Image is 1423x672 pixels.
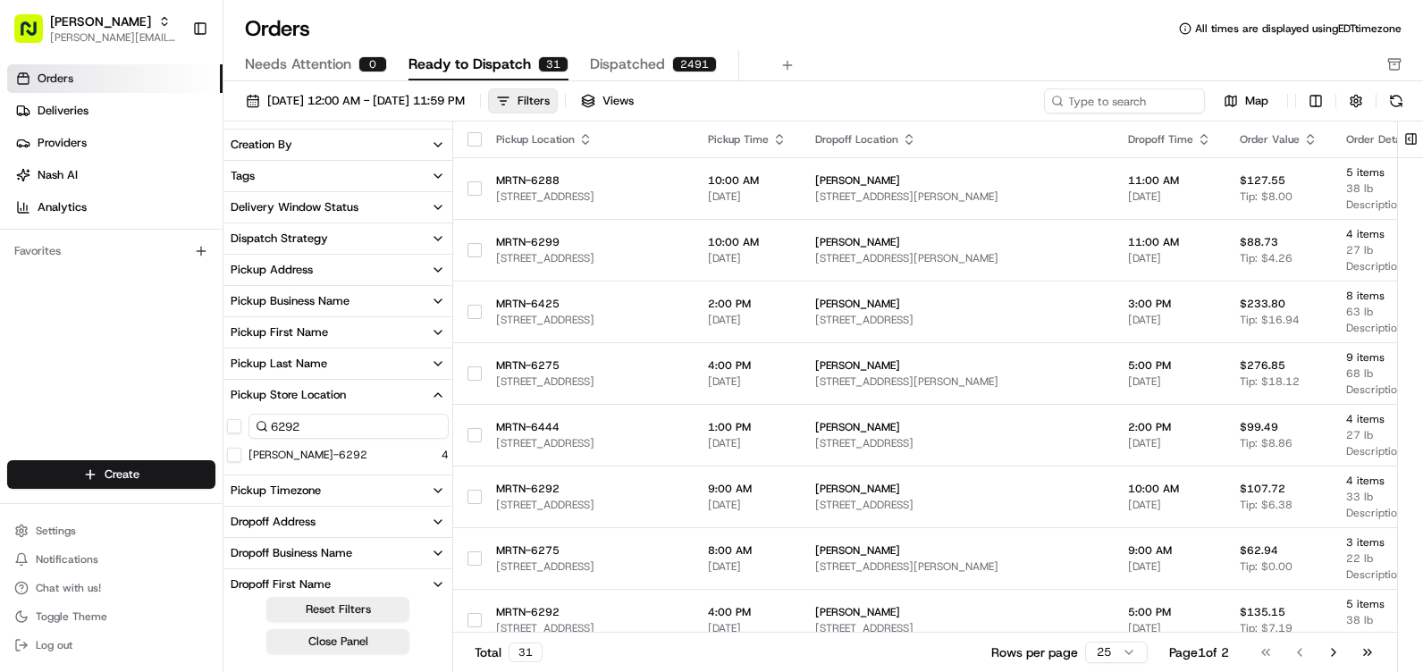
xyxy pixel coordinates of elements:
span: 11:00 AM [1128,173,1211,188]
span: Tip: $6.38 [1240,498,1292,512]
div: 📗 [18,261,32,275]
span: MRTN-6292 [496,482,679,496]
button: Creation By [223,130,452,160]
div: Pickup Location [496,132,679,147]
div: Pickup Timezone [231,483,321,499]
div: Dropoff First Name [231,576,331,592]
div: Start new chat [61,171,293,189]
button: Close Panel [266,629,409,654]
input: Clear [46,115,295,134]
span: Deliveries [38,103,88,119]
span: 3:00 PM [1128,297,1211,311]
button: Pickup Address [223,255,452,285]
button: [DATE] 12:00 AM - [DATE] 11:59 PM [238,88,473,113]
span: $276.85 [1240,358,1285,373]
input: Pickup Store Location [248,414,449,439]
span: [STREET_ADDRESS] [496,436,679,450]
span: [PERSON_NAME] [815,482,1099,496]
span: [DATE] [708,251,787,265]
span: 8:00 AM [708,543,787,558]
span: Notifications [36,552,98,567]
span: 2:00 PM [1128,420,1211,434]
div: Favorites [7,237,215,265]
button: Pickup Business Name [223,286,452,316]
p: Rows per page [991,643,1078,661]
span: Settings [36,524,76,538]
span: MRTN-6275 [496,543,679,558]
span: Nash AI [38,167,78,183]
span: [DATE] [1128,621,1211,635]
span: [STREET_ADDRESS] [815,621,1099,635]
span: [DATE] [708,189,787,204]
span: Knowledge Base [36,259,137,277]
span: [DATE] [1128,374,1211,389]
span: [DATE] [708,313,787,327]
span: Tip: $8.00 [1240,189,1292,204]
span: Ready to Dispatch [408,54,531,75]
div: Pickup Address [231,262,313,278]
span: Tip: $7.19 [1240,621,1292,635]
span: Providers [38,135,87,151]
span: $88.73 [1240,235,1278,249]
button: [PERSON_NAME][EMAIL_ADDRESS][PERSON_NAME][DOMAIN_NAME] [50,30,178,45]
label: [PERSON_NAME]-6292 [248,448,367,462]
span: [STREET_ADDRESS] [815,498,1099,512]
button: Views [573,88,642,113]
span: $135.15 [1240,605,1285,619]
button: Refresh [1384,88,1409,113]
span: Tip: $16.94 [1240,313,1300,327]
div: Dispatch Strategy [231,231,328,247]
span: [DATE] 12:00 AM - [DATE] 11:59 PM [267,93,465,109]
button: Dropoff Business Name [223,538,452,568]
a: 📗Knowledge Base [11,252,144,284]
button: Dispatch Strategy [223,223,452,254]
span: [STREET_ADDRESS] [496,374,679,389]
button: Pickup Store Location [223,380,452,410]
span: $233.80 [1240,297,1285,311]
button: Filters [488,88,558,113]
span: [DATE] [1128,189,1211,204]
div: Pickup First Name [231,324,328,340]
a: Deliveries [7,97,223,125]
span: [DATE] [1128,498,1211,512]
span: [DATE] [708,621,787,635]
button: Tags [223,161,452,191]
span: Tip: $4.26 [1240,251,1292,265]
button: Reset Filters [266,597,409,622]
span: [DATE] [708,374,787,389]
span: Create [105,466,139,483]
div: Filters [518,93,550,109]
span: Tip: $18.12 [1240,374,1300,389]
span: 4:00 PM [708,358,787,373]
img: Nash [18,18,54,54]
div: Pickup Time [708,132,787,147]
a: Nash AI [7,161,223,189]
span: 2:00 PM [708,297,787,311]
span: [DATE] [1128,436,1211,450]
span: MRTN-6444 [496,420,679,434]
span: 9:00 AM [1128,543,1211,558]
span: [DATE] [1128,313,1211,327]
span: [PERSON_NAME] [815,420,1099,434]
div: We're available if you need us! [61,189,226,203]
div: Dropoff Business Name [231,545,352,561]
span: MRTN-6275 [496,358,679,373]
span: 10:00 AM [708,235,787,249]
div: Pickup Last Name [231,356,327,372]
p: Welcome 👋 [18,71,325,100]
button: Dropoff First Name [223,569,452,600]
span: MRTN-6425 [496,297,679,311]
span: [DATE] [1128,251,1211,265]
span: Analytics [38,199,87,215]
input: Type to search [1044,88,1205,113]
a: Powered byPylon [126,302,216,316]
span: [PERSON_NAME] [815,173,1099,188]
div: Dropoff Address [231,514,316,530]
span: [STREET_ADDRESS] [496,621,679,635]
span: $62.94 [1240,543,1278,558]
button: Toggle Theme [7,604,215,629]
span: Map [1245,93,1268,109]
span: 1:00 PM [708,420,787,434]
span: [STREET_ADDRESS][PERSON_NAME] [815,559,1099,574]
